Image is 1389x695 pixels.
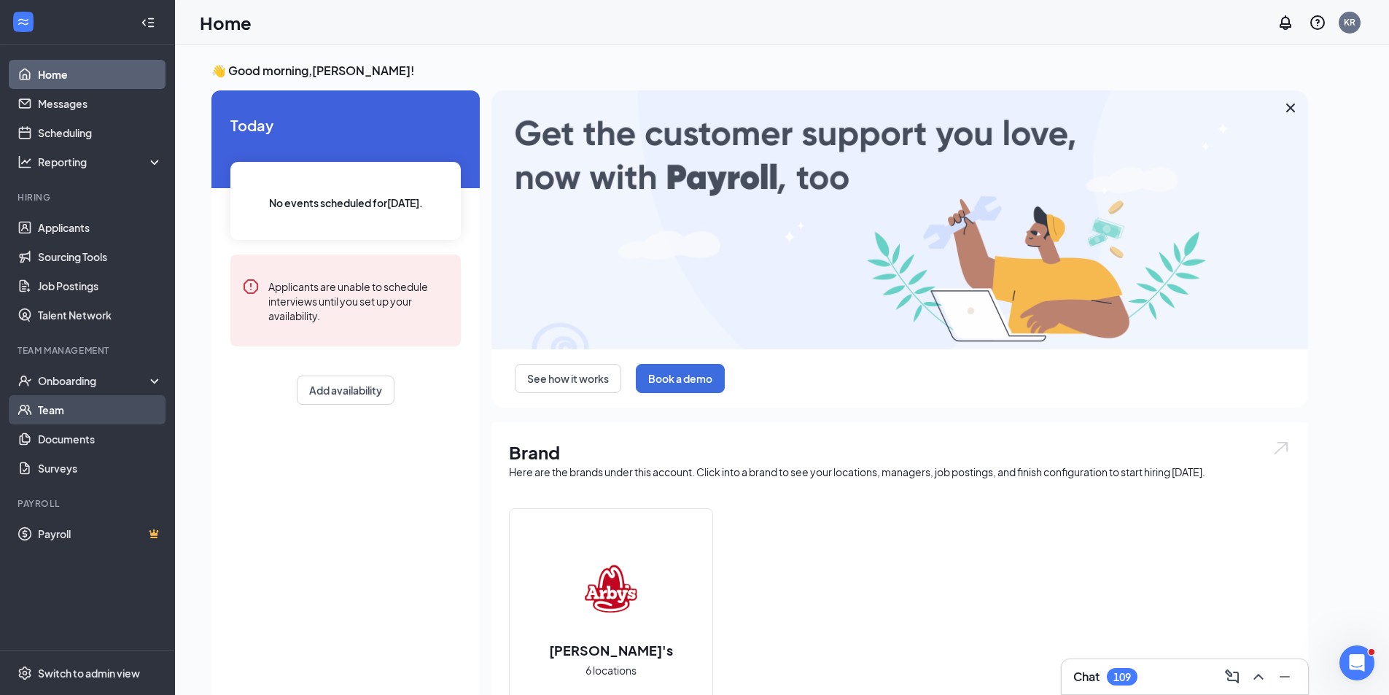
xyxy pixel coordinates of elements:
[38,666,140,680] div: Switch to admin view
[38,213,163,242] a: Applicants
[17,191,160,203] div: Hiring
[1339,645,1374,680] iframe: Intercom live chat
[38,519,163,548] a: PayrollCrown
[1247,665,1270,688] button: ChevronUp
[534,641,688,659] h2: [PERSON_NAME]'s
[509,465,1291,479] div: Here are the brands under this account. Click into a brand to see your locations, managers, job p...
[38,373,150,388] div: Onboarding
[1250,668,1267,686] svg: ChevronUp
[211,63,1308,79] h3: 👋 Good morning, [PERSON_NAME] !
[1272,440,1291,457] img: open.6027fd2a22e1237b5b06.svg
[17,497,160,510] div: Payroll
[1223,668,1241,686] svg: ComposeMessage
[564,542,658,635] img: Arby's
[269,195,423,211] span: No events scheduled for [DATE] .
[636,364,725,393] button: Book a demo
[38,300,163,330] a: Talent Network
[1221,665,1244,688] button: ComposeMessage
[585,662,637,678] span: 6 locations
[1344,16,1355,28] div: KR
[38,89,163,118] a: Messages
[17,344,160,357] div: Team Management
[38,242,163,271] a: Sourcing Tools
[200,10,252,35] h1: Home
[1277,14,1294,31] svg: Notifications
[1273,665,1296,688] button: Minimize
[1276,668,1293,686] svg: Minimize
[38,155,163,169] div: Reporting
[38,60,163,89] a: Home
[38,118,163,147] a: Scheduling
[1113,671,1131,683] div: 109
[1309,14,1326,31] svg: QuestionInfo
[297,376,394,405] button: Add availability
[268,278,449,323] div: Applicants are unable to schedule interviews until you set up your availability.
[17,373,32,388] svg: UserCheck
[1073,669,1100,685] h3: Chat
[230,114,461,136] span: Today
[38,424,163,454] a: Documents
[1282,99,1299,117] svg: Cross
[16,15,31,29] svg: WorkstreamLogo
[17,666,32,680] svg: Settings
[38,271,163,300] a: Job Postings
[17,155,32,169] svg: Analysis
[509,440,1291,465] h1: Brand
[515,364,621,393] button: See how it works
[141,15,155,30] svg: Collapse
[491,90,1308,349] img: payroll-large.gif
[38,454,163,483] a: Surveys
[38,395,163,424] a: Team
[242,278,260,295] svg: Error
